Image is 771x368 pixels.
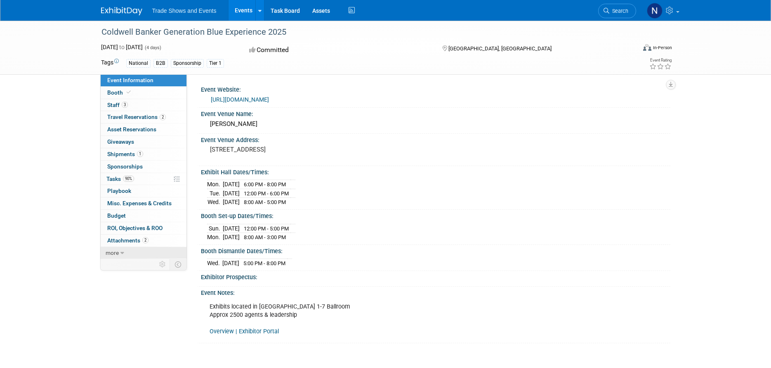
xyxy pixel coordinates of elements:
span: Shipments [107,151,143,157]
a: Budget [101,210,186,222]
a: Playbook [101,185,186,197]
span: Budget [107,212,126,219]
span: 5:00 PM - 8:00 PM [243,260,285,266]
div: Event Venue Address: [201,134,670,144]
div: Coldwell Banker Generation Blue Experience 2025 [99,25,624,40]
td: [DATE] [223,224,240,233]
i: Booth reservation complete [127,90,131,95]
div: Tier 1 [207,59,224,68]
div: Committed [247,43,429,57]
span: Asset Reservations [107,126,156,133]
span: Staff [107,102,128,108]
a: Shipments1 [101,148,186,160]
span: 3 [122,102,128,108]
td: [DATE] [223,233,240,242]
span: Event Information [107,77,153,83]
span: to [118,44,126,50]
div: [PERSON_NAME] [207,118,664,131]
span: more [106,249,119,256]
td: Sun. [207,224,223,233]
span: Search [609,8,628,14]
a: Sponsorships [101,161,186,173]
span: Sponsorships [107,163,143,170]
div: Exhibits located in [GEOGRAPHIC_DATA] 1-7 Ballroom Approx 2500 agents & leadership [204,299,579,340]
div: Event Format [587,43,672,55]
div: Event Website: [201,83,670,94]
a: Giveaways [101,136,186,148]
a: Search [598,4,636,18]
a: ROI, Objectives & ROO [101,222,186,234]
td: Mon. [207,233,223,242]
div: National [126,59,151,68]
span: Giveaways [107,138,134,145]
span: Tasks [106,176,134,182]
pre: [STREET_ADDRESS] [210,146,387,153]
span: Booth [107,89,132,96]
td: [DATE] [223,180,240,189]
span: [GEOGRAPHIC_DATA], [GEOGRAPHIC_DATA] [448,45,552,52]
img: Nate McCombs [647,3,663,19]
div: Event Venue Name: [201,108,670,118]
span: 2 [142,237,149,243]
a: Booth [101,87,186,99]
a: Tasks90% [101,173,186,185]
span: 12:00 PM - 6:00 PM [244,190,289,197]
span: 2 [160,114,166,120]
td: [DATE] [222,259,239,268]
a: Travel Reservations2 [101,111,186,123]
div: Sponsorship [171,59,204,68]
div: Booth Set-up Dates/Times: [201,210,670,220]
span: 90% [123,176,134,182]
div: Booth Dismantle Dates/Times: [201,245,670,255]
span: 8:00 AM - 5:00 PM [244,199,286,205]
a: Misc. Expenses & Credits [101,197,186,209]
div: Event Notes: [201,287,670,297]
a: [URL][DOMAIN_NAME] [211,96,269,103]
div: In-Person [653,45,672,51]
span: Travel Reservations [107,114,166,120]
a: Asset Reservations [101,123,186,135]
div: Exhibit Hall Dates/Times: [201,166,670,176]
span: Playbook [107,188,131,194]
div: Event Rating [649,58,672,62]
a: Event Information [101,74,186,86]
span: 1 [137,151,143,157]
td: Wed. [207,259,222,268]
span: 6:00 PM - 8:00 PM [244,181,286,188]
td: Wed. [207,198,223,207]
div: B2B [153,59,168,68]
a: Overview | Exhibitor Portal [210,328,279,335]
td: [DATE] [223,198,240,207]
img: ExhibitDay [101,7,142,15]
span: Misc. Expenses & Credits [107,200,172,207]
td: Mon. [207,180,223,189]
span: (4 days) [144,45,161,50]
a: more [101,247,186,259]
span: Attachments [107,237,149,244]
img: Format-Inperson.png [643,44,651,51]
span: [DATE] [DATE] [101,44,143,50]
div: Exhibitor Prospectus: [201,271,670,281]
a: Staff3 [101,99,186,111]
td: Personalize Event Tab Strip [156,259,170,270]
td: Tue. [207,189,223,198]
td: Toggle Event Tabs [170,259,186,270]
span: 12:00 PM - 5:00 PM [244,226,289,232]
td: [DATE] [223,189,240,198]
span: ROI, Objectives & ROO [107,225,163,231]
span: 8:00 AM - 3:00 PM [244,234,286,240]
a: Attachments2 [101,235,186,247]
span: Trade Shows and Events [152,7,217,14]
td: Tags [101,58,119,68]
